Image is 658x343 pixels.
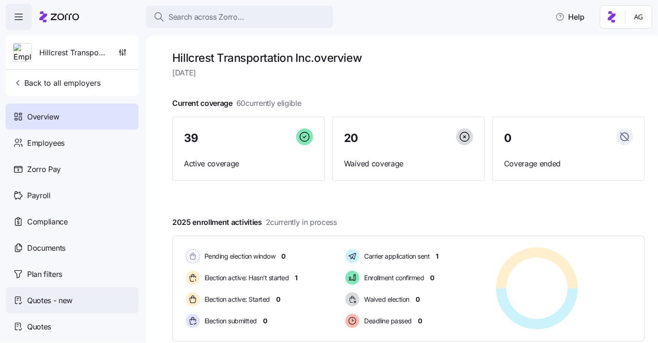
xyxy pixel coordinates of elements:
[263,316,267,326] span: 0
[6,287,139,313] a: Quotes - new
[416,295,420,304] span: 0
[172,67,645,79] span: [DATE]
[27,164,61,175] span: Zorro Pay
[184,133,198,144] span: 39
[631,9,646,24] img: 5fc55c57e0610270ad857448bea2f2d5
[361,295,409,304] span: Waived election
[430,273,434,283] span: 0
[6,261,139,287] a: Plan filters
[6,130,139,156] a: Employees
[276,295,280,304] span: 0
[9,74,104,92] button: Back to all employers
[266,216,337,228] span: 2 currently in process
[202,252,276,261] span: Pending election window
[504,158,633,170] span: Coverage ended
[344,133,358,144] span: 20
[27,321,51,333] span: Quotes
[6,209,139,235] a: Compliance
[184,158,313,170] span: Active coverage
[6,156,139,182] a: Zorro Pay
[27,111,59,123] span: Overview
[27,268,62,280] span: Plan filters
[361,273,424,283] span: Enrollment confirmed
[146,6,333,28] button: Search across Zorro...
[282,252,286,261] span: 0
[27,190,51,201] span: Payroll
[556,11,585,22] span: Help
[6,104,139,130] a: Overview
[202,273,289,283] span: Election active: Hasn't started
[418,316,422,326] span: 0
[202,316,257,326] span: Election submitted
[202,295,270,304] span: Election active: Started
[27,137,65,149] span: Employees
[361,252,430,261] span: Carrier application sent
[172,51,645,65] h1: Hillcrest Transportation Inc. overview
[436,252,439,261] span: 1
[172,216,337,228] span: 2025 enrollment activities
[39,47,107,59] span: Hillcrest Transportation Inc.
[344,158,473,170] span: Waived coverage
[6,235,139,261] a: Documents
[27,242,66,254] span: Documents
[172,97,301,109] span: Current coverage
[6,182,139,209] a: Payroll
[13,77,101,89] span: Back to all employers
[168,11,244,23] span: Search across Zorro...
[27,216,68,228] span: Compliance
[14,44,31,62] img: Employer logo
[295,273,298,283] span: 1
[548,7,592,26] button: Help
[236,97,301,109] span: 60 currently eligible
[6,313,139,340] a: Quotes
[361,316,412,326] span: Deadline passed
[504,133,512,144] span: 0
[27,295,73,306] span: Quotes - new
